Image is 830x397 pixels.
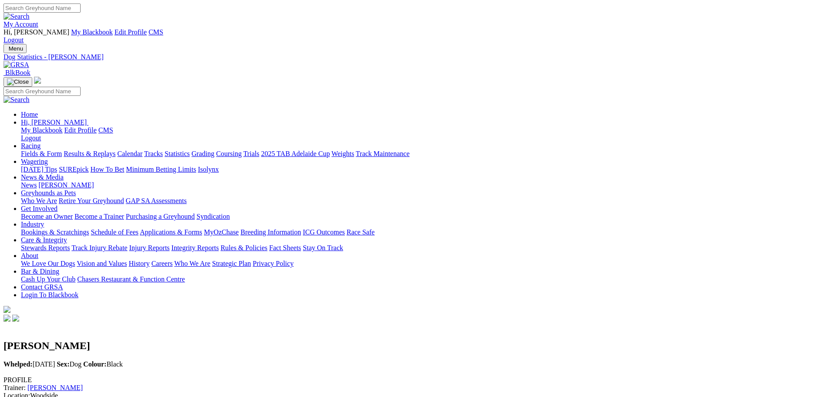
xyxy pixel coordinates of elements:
a: Weights [332,150,354,157]
a: MyOzChase [204,228,239,236]
a: Applications & Forms [140,228,202,236]
a: Integrity Reports [171,244,219,251]
a: Tracks [144,150,163,157]
span: Trainer: [3,384,26,391]
input: Search [3,3,81,13]
a: Contact GRSA [21,283,63,291]
button: Toggle navigation [3,77,32,87]
a: Injury Reports [129,244,169,251]
a: How To Bet [91,166,125,173]
a: Privacy Policy [253,260,294,267]
a: Breeding Information [241,228,301,236]
a: Isolynx [198,166,219,173]
div: News & Media [21,181,827,189]
a: Track Injury Rebate [71,244,127,251]
input: Search [3,87,81,96]
a: About [21,252,38,259]
a: Cash Up Your Club [21,275,75,283]
span: Black [83,360,123,368]
a: News [21,181,37,189]
a: CMS [98,126,113,134]
a: 2025 TAB Adelaide Cup [261,150,330,157]
a: Industry [21,221,44,228]
button: Toggle navigation [3,44,27,53]
a: Who We Are [21,197,57,204]
a: Syndication [196,213,230,220]
a: Vision and Values [77,260,127,267]
a: Coursing [216,150,242,157]
a: Stewards Reports [21,244,70,251]
div: My Account [3,28,827,44]
a: [DATE] Tips [21,166,57,173]
a: My Account [3,20,38,28]
a: My Blackbook [21,126,63,134]
div: PROFILE [3,376,827,384]
img: GRSA [3,61,29,69]
a: History [129,260,149,267]
div: Greyhounds as Pets [21,197,827,205]
img: logo-grsa-white.png [34,77,41,84]
div: Care & Integrity [21,244,827,252]
a: Retire Your Greyhound [59,197,124,204]
a: My Blackbook [71,28,113,36]
a: Race Safe [346,228,374,236]
a: Schedule of Fees [91,228,138,236]
a: Racing [21,142,41,149]
div: Get Involved [21,213,827,221]
a: Trials [243,150,259,157]
a: Fields & Form [21,150,62,157]
a: Minimum Betting Limits [126,166,196,173]
span: Hi, [PERSON_NAME] [3,28,69,36]
a: Rules & Policies [220,244,268,251]
img: Search [3,96,30,104]
a: Edit Profile [64,126,97,134]
a: Get Involved [21,205,58,212]
a: CMS [149,28,163,36]
span: Hi, [PERSON_NAME] [21,119,87,126]
a: Fact Sheets [269,244,301,251]
a: We Love Our Dogs [21,260,75,267]
a: Wagering [21,158,48,165]
a: Home [21,111,38,118]
b: Whelped: [3,360,33,368]
a: Dog Statistics - [PERSON_NAME] [3,53,827,61]
a: Purchasing a Greyhound [126,213,195,220]
a: Bar & Dining [21,268,59,275]
a: Bookings & Scratchings [21,228,89,236]
img: twitter.svg [12,315,19,322]
span: Dog [57,360,81,368]
div: Industry [21,228,827,236]
a: Statistics [165,150,190,157]
a: Strategic Plan [212,260,251,267]
img: logo-grsa-white.png [3,306,10,313]
div: Wagering [21,166,827,173]
a: Logout [3,36,24,44]
b: Sex: [57,360,69,368]
b: Colour: [83,360,106,368]
a: ICG Outcomes [303,228,345,236]
a: Edit Profile [115,28,147,36]
span: [DATE] [3,360,55,368]
div: Hi, [PERSON_NAME] [21,126,827,142]
a: Stay On Track [303,244,343,251]
a: Care & Integrity [21,236,67,244]
div: Racing [21,150,827,158]
a: Results & Replays [64,150,115,157]
a: [PERSON_NAME] [38,181,94,189]
a: Track Maintenance [356,150,410,157]
a: Hi, [PERSON_NAME] [21,119,88,126]
h2: [PERSON_NAME] [3,340,827,352]
a: Become a Trainer [75,213,124,220]
a: Grading [192,150,214,157]
span: BlkBook [5,69,30,76]
a: Greyhounds as Pets [21,189,76,197]
a: Become an Owner [21,213,73,220]
img: facebook.svg [3,315,10,322]
div: Bar & Dining [21,275,827,283]
img: Search [3,13,30,20]
a: Chasers Restaurant & Function Centre [77,275,185,283]
a: BlkBook [3,69,30,76]
a: Calendar [117,150,142,157]
a: Who We Are [174,260,210,267]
